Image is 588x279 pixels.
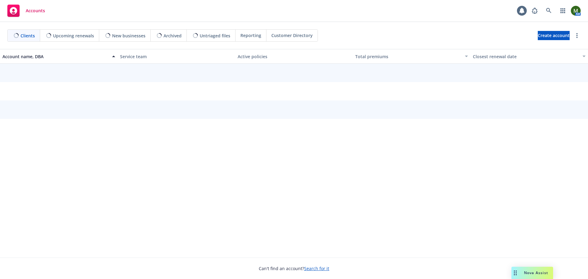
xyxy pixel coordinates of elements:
[240,32,261,39] span: Reporting
[470,49,588,64] button: Closest renewal date
[120,53,233,60] div: Service team
[511,267,553,279] button: Nova Assist
[26,8,45,13] span: Accounts
[511,267,519,279] div: Drag to move
[2,53,108,60] div: Account name, DBA
[118,49,235,64] button: Service team
[200,32,230,39] span: Untriaged files
[164,32,182,39] span: Archived
[557,5,569,17] a: Switch app
[473,53,579,60] div: Closest renewal date
[529,5,541,17] a: Report a Bug
[238,53,350,60] div: Active policies
[543,5,555,17] a: Search
[53,32,94,39] span: Upcoming renewals
[304,266,329,271] a: Search for it
[271,32,313,39] span: Customer Directory
[355,53,461,60] div: Total premiums
[353,49,470,64] button: Total premiums
[524,270,548,275] span: Nova Assist
[112,32,145,39] span: New businesses
[573,32,581,39] a: more
[538,30,570,41] span: Create account
[5,2,47,19] a: Accounts
[259,265,329,272] span: Can't find an account?
[538,31,570,40] a: Create account
[235,49,353,64] button: Active policies
[21,32,35,39] span: Clients
[571,6,581,16] img: photo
